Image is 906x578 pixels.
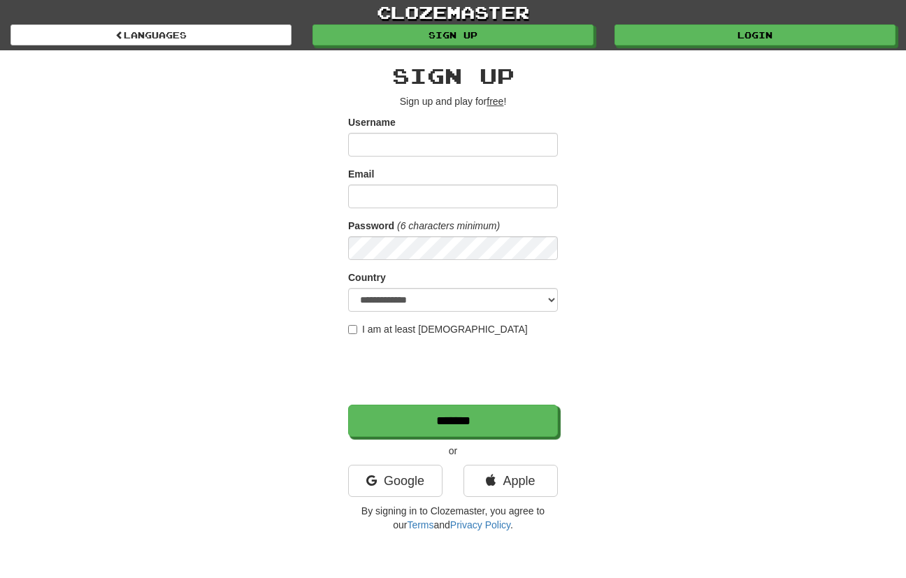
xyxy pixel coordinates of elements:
p: Sign up and play for ! [348,94,558,108]
label: I am at least [DEMOGRAPHIC_DATA] [348,322,528,336]
p: or [348,444,558,458]
p: By signing in to Clozemaster, you agree to our and . [348,504,558,532]
a: Terms [407,519,433,530]
a: Apple [463,465,558,497]
a: Privacy Policy [450,519,510,530]
h2: Sign up [348,64,558,87]
a: Google [348,465,443,497]
input: I am at least [DEMOGRAPHIC_DATA] [348,325,357,334]
a: Languages [10,24,292,45]
label: Country [348,270,386,284]
a: Login [614,24,896,45]
u: free [487,96,503,107]
a: Sign up [312,24,594,45]
iframe: reCAPTCHA [348,343,561,398]
label: Password [348,219,394,233]
em: (6 characters minimum) [397,220,500,231]
label: Email [348,167,374,181]
label: Username [348,115,396,129]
